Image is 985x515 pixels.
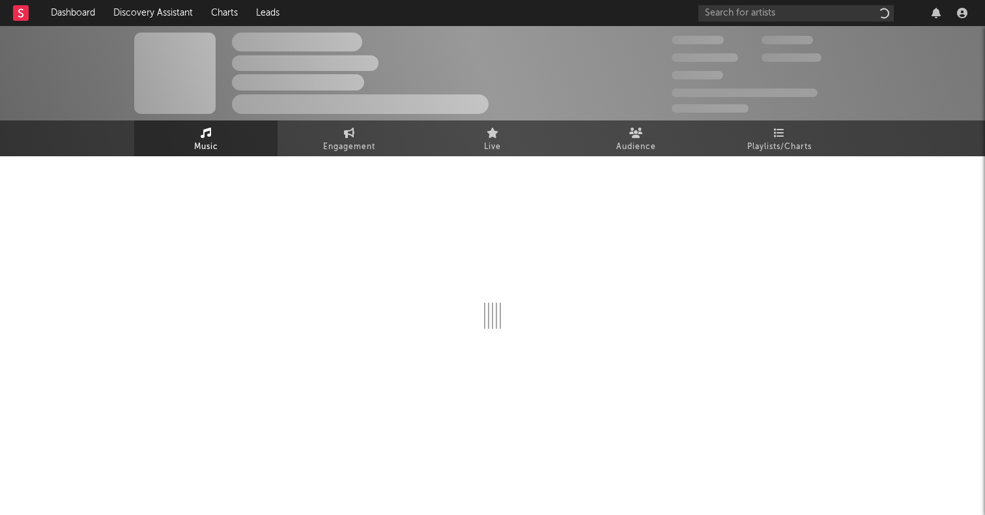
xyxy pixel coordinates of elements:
[762,53,821,62] span: 1,000,000
[747,139,812,155] span: Playlists/Charts
[672,71,723,79] span: 100,000
[323,139,375,155] span: Engagement
[421,120,564,156] a: Live
[672,36,724,44] span: 300,000
[134,120,278,156] a: Music
[672,104,749,113] span: Jump Score: 85.0
[278,120,421,156] a: Engagement
[707,120,851,156] a: Playlists/Charts
[672,53,738,62] span: 50,000,000
[564,120,707,156] a: Audience
[698,5,894,21] input: Search for artists
[616,139,656,155] span: Audience
[194,139,218,155] span: Music
[672,89,818,97] span: 50,000,000 Monthly Listeners
[762,36,813,44] span: 100,000
[484,139,501,155] span: Live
